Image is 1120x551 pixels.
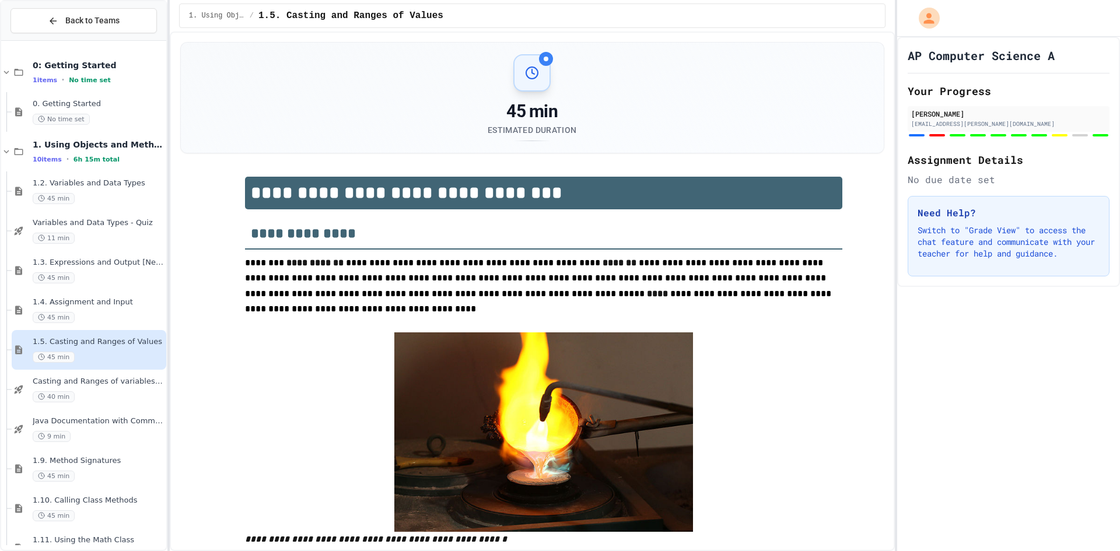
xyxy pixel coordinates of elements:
p: Switch to "Grade View" to access the chat feature and communicate with your teacher for help and ... [918,224,1100,259]
span: 45 min [33,471,75,482]
iframe: chat widget [1071,504,1108,539]
span: 1. Using Objects and Methods [189,11,245,20]
div: My Account [907,5,943,31]
span: 45 min [33,193,75,204]
span: 1.4. Assignment and Input [33,297,164,307]
iframe: chat widget [1023,454,1108,503]
h1: AP Computer Science A [908,47,1055,64]
span: 1.5. Casting and Ranges of Values [258,9,443,23]
span: / [250,11,254,20]
span: • [66,155,69,164]
div: [PERSON_NAME] [911,108,1106,119]
div: 45 min [488,101,576,122]
span: 1. Using Objects and Methods [33,139,164,150]
span: 10 items [33,156,62,163]
span: 1 items [33,76,57,84]
span: 6h 15m total [73,156,120,163]
span: 11 min [33,233,75,244]
span: 1.11. Using the Math Class [33,535,164,545]
h2: Assignment Details [908,152,1109,168]
div: [EMAIL_ADDRESS][PERSON_NAME][DOMAIN_NAME] [911,120,1106,128]
h3: Need Help? [918,206,1100,220]
span: • [62,75,64,85]
span: 0. Getting Started [33,99,164,109]
span: No time set [69,76,111,84]
span: 1.9. Method Signatures [33,456,164,466]
div: Estimated Duration [488,124,576,136]
span: 45 min [33,352,75,363]
h2: Your Progress [908,83,1109,99]
div: No due date set [908,173,1109,187]
span: Casting and Ranges of variables - Quiz [33,377,164,387]
span: No time set [33,114,90,125]
span: Back to Teams [65,15,120,27]
span: 9 min [33,431,71,442]
span: 0: Getting Started [33,60,164,71]
span: 45 min [33,272,75,283]
span: 1.10. Calling Class Methods [33,496,164,506]
span: 1.3. Expressions and Output [New] [33,258,164,268]
span: Variables and Data Types - Quiz [33,218,164,228]
span: 40 min [33,391,75,402]
span: Java Documentation with Comments - Topic 1.8 [33,416,164,426]
span: 45 min [33,510,75,521]
span: 45 min [33,312,75,323]
span: 1.5. Casting and Ranges of Values [33,337,164,347]
button: Back to Teams [10,8,157,33]
span: 1.2. Variables and Data Types [33,178,164,188]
